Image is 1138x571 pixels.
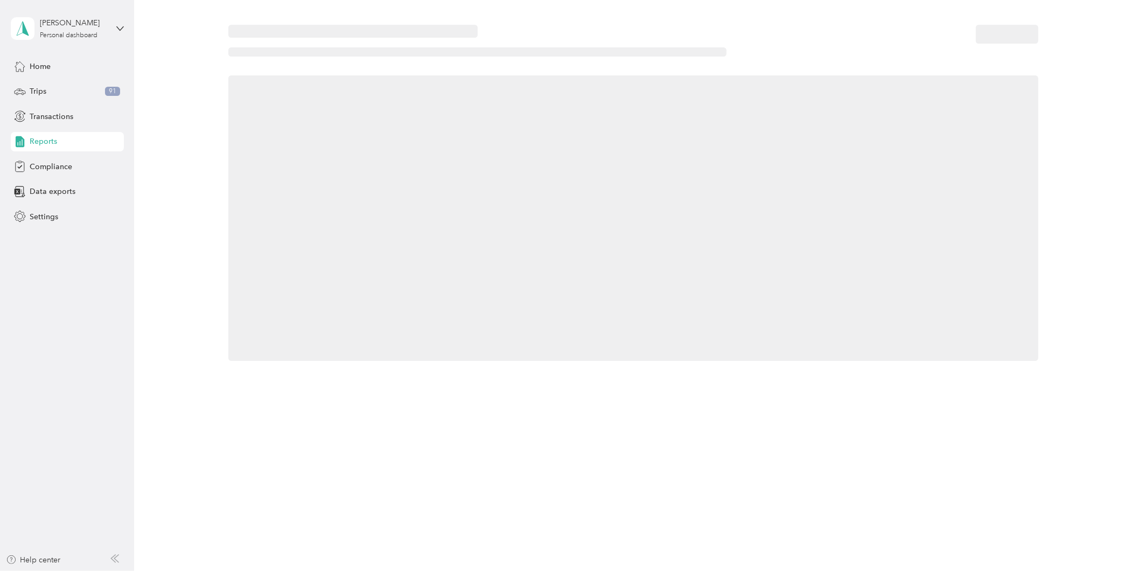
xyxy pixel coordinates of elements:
[6,554,61,566] button: Help center
[30,61,51,72] span: Home
[40,32,97,39] div: Personal dashboard
[30,136,57,147] span: Reports
[40,17,107,29] div: [PERSON_NAME]
[30,211,58,222] span: Settings
[30,186,75,197] span: Data exports
[30,161,72,172] span: Compliance
[30,111,73,122] span: Transactions
[105,87,120,96] span: 91
[30,86,46,97] span: Trips
[1078,511,1138,571] iframe: Everlance-gr Chat Button Frame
